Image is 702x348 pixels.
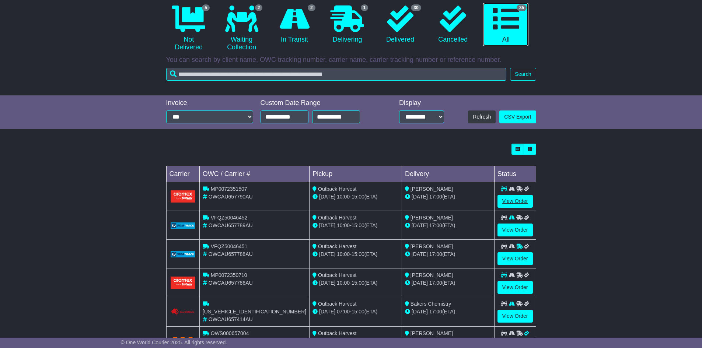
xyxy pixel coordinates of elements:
[405,308,491,316] div: (ETA)
[405,250,491,258] div: (ETA)
[337,194,350,200] span: 10:00
[405,193,491,201] div: (ETA)
[318,301,356,307] span: Outback Harvest
[411,4,421,11] span: 30
[377,3,423,46] a: 30 Delivered
[171,337,195,346] img: TNT_Domestic.png
[318,215,356,221] span: Outback Harvest
[171,277,195,289] img: Aramex.png
[255,4,263,11] span: 2
[121,340,227,345] span: © One World Courier 2025. All rights reserved.
[318,272,356,278] span: Outback Harvest
[411,301,451,307] span: Bakers Chemistry
[412,194,428,200] span: [DATE]
[211,272,247,278] span: MP0072350710
[411,186,453,192] span: [PERSON_NAME]
[312,250,399,258] div: - (ETA)
[312,279,399,287] div: - (ETA)
[429,309,442,314] span: 17:00
[412,251,428,257] span: [DATE]
[312,222,399,229] div: - (ETA)
[412,309,428,314] span: [DATE]
[318,330,356,336] span: Outback Harvest
[318,243,356,249] span: Outback Harvest
[325,3,370,46] a: 1 Delivering
[429,222,442,228] span: 17:00
[497,252,533,265] a: View Order
[171,308,195,316] img: Couriers_Please.png
[319,280,335,286] span: [DATE]
[352,251,364,257] span: 15:00
[209,280,253,286] span: OWCAU657786AU
[319,251,335,257] span: [DATE]
[211,330,249,336] span: OWS000657004
[219,3,264,54] a: 2 Waiting Collection
[352,222,364,228] span: 15:00
[202,4,210,11] span: 5
[166,166,199,182] td: Carrier
[261,99,379,107] div: Custom Date Range
[411,272,453,278] span: [PERSON_NAME]
[405,222,491,229] div: (ETA)
[405,330,463,344] span: [PERSON_NAME][DEMOGRAPHIC_DATA]
[171,222,195,229] img: GetCarrierServiceLogo
[337,222,350,228] span: 10:00
[517,4,527,11] span: 35
[166,3,212,54] a: 5 Not Delivered
[429,280,442,286] span: 17:00
[497,281,533,294] a: View Order
[319,194,335,200] span: [DATE]
[412,280,428,286] span: [DATE]
[166,56,536,64] p: You can search by client name, OWC tracking number, carrier name, carrier tracking number or refe...
[211,186,247,192] span: MP0072351507
[402,166,494,182] td: Delivery
[209,194,253,200] span: OWCAU657790AU
[319,222,335,228] span: [DATE]
[497,310,533,323] a: View Order
[352,194,364,200] span: 15:00
[308,4,315,11] span: 2
[352,280,364,286] span: 15:00
[272,3,317,46] a: 2 In Transit
[499,110,536,123] a: CSV Export
[318,186,356,192] span: Outback Harvest
[171,190,195,203] img: Aramex.png
[199,166,309,182] td: OWC / Carrier #
[429,194,442,200] span: 17:00
[312,193,399,201] div: - (ETA)
[166,99,253,107] div: Invoice
[412,222,428,228] span: [DATE]
[430,3,476,46] a: Cancelled
[361,4,369,11] span: 1
[510,68,536,81] button: Search
[209,222,253,228] span: OWCAU657789AU
[429,251,442,257] span: 17:00
[337,251,350,257] span: 10:00
[337,309,350,314] span: 07:00
[352,309,364,314] span: 15:00
[209,251,253,257] span: OWCAU657788AU
[405,279,491,287] div: (ETA)
[468,110,496,123] button: Refresh
[211,243,248,249] span: VFQZ50046451
[319,309,335,314] span: [DATE]
[211,215,248,221] span: VFQZ50046452
[411,243,453,249] span: [PERSON_NAME]
[203,309,306,314] span: [US_VEHICLE_IDENTIFICATION_NUMBER]
[337,280,350,286] span: 10:00
[483,3,528,46] a: 35 All
[209,316,253,322] span: OWCAU657414AU
[399,99,444,107] div: Display
[411,215,453,221] span: [PERSON_NAME]
[497,195,533,208] a: View Order
[310,166,402,182] td: Pickup
[494,166,536,182] td: Status
[497,224,533,236] a: View Order
[312,308,399,316] div: - (ETA)
[171,251,195,258] img: GetCarrierServiceLogo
